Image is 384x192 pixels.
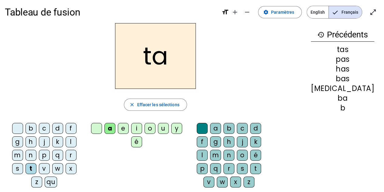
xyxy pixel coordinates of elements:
[311,65,374,73] div: has
[171,123,182,134] div: y
[250,123,261,134] div: d
[124,99,187,111] button: Effacer les sélections
[311,85,374,92] div: [MEDICAL_DATA]
[210,123,221,134] div: a
[307,6,328,18] span: English
[158,123,169,134] div: u
[329,6,362,18] span: Français
[258,6,302,18] button: Paramètres
[311,46,374,53] div: tas
[197,136,208,147] div: f
[311,75,374,82] div: bas
[230,176,241,187] div: x
[197,163,208,174] div: p
[271,9,294,16] span: Paramètres
[39,136,50,147] div: j
[223,163,234,174] div: r
[144,123,155,134] div: o
[243,176,254,187] div: z
[311,28,374,42] h3: Précédents
[210,150,221,161] div: m
[223,123,234,134] div: b
[66,163,76,174] div: x
[241,6,253,18] button: Diminuer la taille de la police
[203,176,214,187] div: v
[52,150,63,161] div: q
[45,176,57,187] div: qu
[25,123,36,134] div: b
[12,150,23,161] div: m
[250,163,261,174] div: t
[115,23,196,89] h2: ta
[5,2,217,22] h1: Tableau de fusion
[25,136,36,147] div: h
[210,136,221,147] div: g
[367,6,379,18] button: Entrer en plein écran
[12,163,23,174] div: s
[25,163,36,174] div: t
[66,136,76,147] div: l
[131,123,142,134] div: i
[237,163,248,174] div: s
[250,136,261,147] div: k
[222,9,229,16] mat-icon: format_size
[39,150,50,161] div: p
[25,150,36,161] div: n
[243,9,251,16] mat-icon: remove
[210,163,221,174] div: q
[39,163,50,174] div: v
[39,123,50,134] div: c
[197,150,208,161] div: l
[237,123,248,134] div: c
[311,56,374,63] div: pas
[237,150,248,161] div: o
[129,102,134,107] mat-icon: close
[12,136,23,147] div: g
[263,9,269,15] mat-icon: settings
[237,136,248,147] div: j
[311,95,374,102] div: ba
[231,9,239,16] mat-icon: add
[369,9,377,16] mat-icon: open_in_full
[66,123,76,134] div: f
[31,176,42,187] div: z
[52,123,63,134] div: d
[52,163,63,174] div: w
[118,123,129,134] div: e
[104,123,115,134] div: a
[223,136,234,147] div: h
[52,136,63,147] div: k
[311,104,374,112] div: b
[229,6,241,18] button: Augmenter la taille de la police
[223,150,234,161] div: n
[307,6,362,19] mat-button-toggle-group: Language selection
[217,176,228,187] div: w
[317,31,325,38] mat-icon: history
[131,136,142,147] div: é
[66,150,76,161] div: r
[250,150,261,161] div: é
[137,101,179,108] span: Effacer les sélections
